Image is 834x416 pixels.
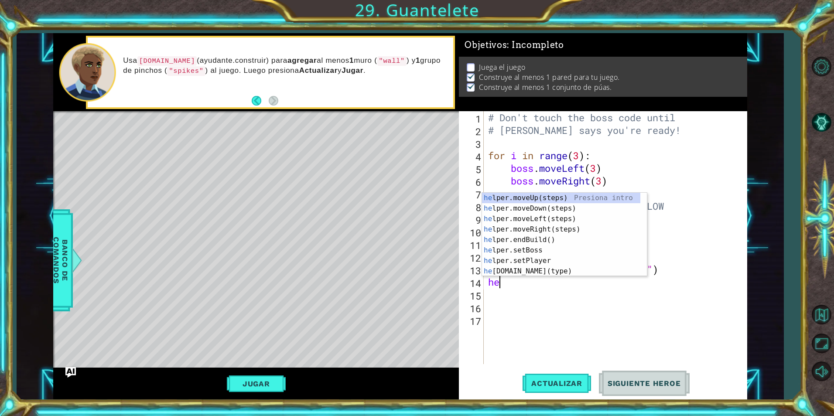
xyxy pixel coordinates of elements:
button: Pista AI [809,109,834,135]
a: Volver al Mapa [809,301,834,330]
div: 12 [461,252,484,264]
div: 3 [461,138,484,150]
div: 5 [461,163,484,176]
div: 13 [461,264,484,277]
p: Construye al menos 1 conjunto de púas. [479,82,612,92]
button: Next [269,96,278,106]
button: Actualizar [523,369,591,398]
strong: agregar [287,56,317,65]
strong: Actualizar [299,66,338,75]
div: 1 [461,113,484,125]
p: Usa (ayudante.construir) para al menos muro ( ) y grupo de pinchos ( ) al juego. Luego presiona y . [123,56,447,76]
strong: 1 [349,56,354,65]
span: Objetivos [465,40,564,51]
div: 7 [461,188,484,201]
code: "wall" [377,56,407,66]
button: Siguiente Heroe [599,369,690,398]
p: Juega el juego [479,62,525,72]
div: Level Map [53,111,456,368]
strong: Jugar [342,66,363,75]
div: 10 [461,226,484,239]
div: 8 [461,201,484,214]
div: 17 [461,315,484,327]
button: Maximizar Navegador [809,331,834,356]
img: Check mark for checkbox [467,72,475,79]
button: Jugar [227,375,286,392]
span: Banco de comandos [49,215,72,306]
img: Check mark for checkbox [467,82,475,89]
div: 6 [461,176,484,188]
button: Silencio [809,359,834,384]
div: 14 [461,277,484,290]
span: Siguiente Heroe [599,379,690,388]
div: 11 [461,239,484,252]
button: Volver al Mapa [809,302,834,327]
code: "spikes" [167,66,205,76]
code: [DOMAIN_NAME] [137,56,197,66]
span: Actualizar [523,379,591,388]
span: : Incompleto [507,40,564,50]
strong: 1 [416,56,420,65]
div: 9 [461,214,484,226]
button: Ask AI [65,367,76,378]
p: Construye al menos 1 pared para tu juego. [479,72,620,82]
div: 15 [461,290,484,302]
div: 2 [461,125,484,138]
button: Back [252,96,269,106]
div: 16 [461,302,484,315]
div: 4 [461,150,484,163]
button: Opciones del Nivel [809,54,834,79]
